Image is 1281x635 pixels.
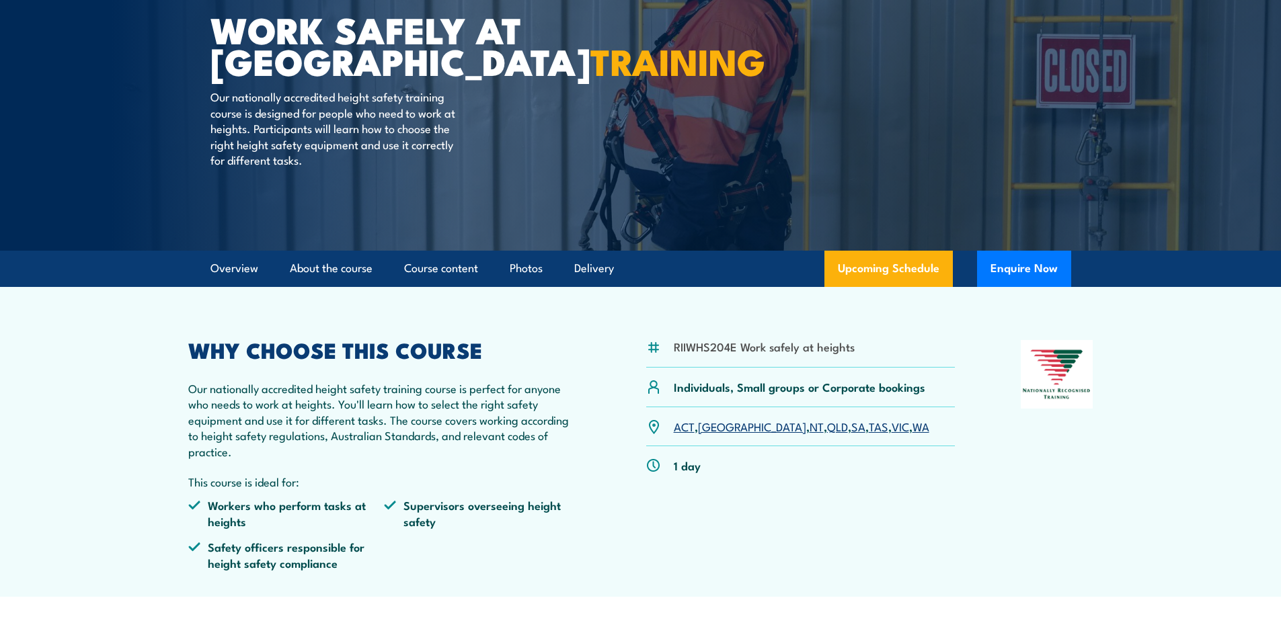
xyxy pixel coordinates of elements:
[384,497,580,529] li: Supervisors overseeing height safety
[210,13,543,76] h1: Work Safely at [GEOGRAPHIC_DATA]
[590,32,765,88] strong: TRAINING
[188,340,581,359] h2: WHY CHOOSE THIS COURSE
[698,418,806,434] a: [GEOGRAPHIC_DATA]
[510,251,543,286] a: Photos
[869,418,888,434] a: TAS
[188,380,581,459] p: Our nationally accredited height safety training course is perfect for anyone who needs to work a...
[188,539,385,570] li: Safety officers responsible for height safety compliance
[574,251,614,286] a: Delivery
[210,251,258,286] a: Overview
[188,474,581,489] p: This course is ideal for:
[210,89,456,167] p: Our nationally accredited height safety training course is designed for people who need to work a...
[188,497,385,529] li: Workers who perform tasks at heights
[827,418,848,434] a: QLD
[913,418,929,434] a: WA
[674,458,701,473] p: 1 day
[892,418,909,434] a: VIC
[674,379,925,394] p: Individuals, Small groups or Corporate bookings
[851,418,865,434] a: SA
[1021,340,1093,409] img: Nationally Recognised Training logo.
[810,418,824,434] a: NT
[404,251,478,286] a: Course content
[674,418,695,434] a: ACT
[674,339,855,354] li: RIIWHS204E Work safely at heights
[290,251,373,286] a: About the course
[674,419,929,434] p: , , , , , , ,
[824,251,953,287] a: Upcoming Schedule
[977,251,1071,287] button: Enquire Now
